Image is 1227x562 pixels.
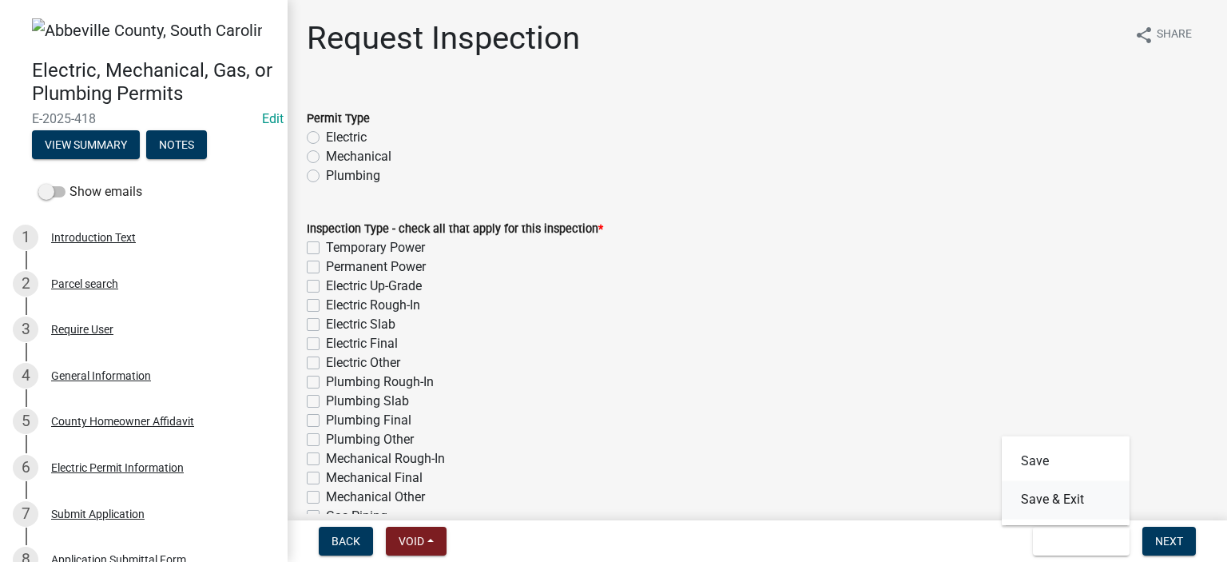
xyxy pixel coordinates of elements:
label: Mechanical Rough-In [326,449,445,468]
div: 7 [13,501,38,527]
label: Mechanical [326,147,391,166]
label: Plumbing Slab [326,392,409,411]
label: Electric [326,128,367,147]
div: 5 [13,409,38,434]
label: Show emails [38,182,142,201]
div: 4 [13,363,38,389]
label: Electric Slab [326,315,395,334]
h1: Request Inspection [307,19,580,58]
div: Save & Exit [1002,436,1130,525]
label: Permanent Power [326,257,426,277]
label: Inspection Type - check all that apply for this inspection [307,224,603,235]
div: 2 [13,271,38,297]
div: Electric Permit Information [51,462,184,473]
span: Share [1157,26,1192,45]
button: shareShare [1122,19,1205,50]
div: Parcel search [51,278,118,289]
div: 6 [13,455,38,480]
wm-modal-confirm: Notes [146,140,207,153]
label: Electric Up-Grade [326,277,422,296]
label: Permit Type [307,114,370,125]
i: share [1134,26,1154,45]
div: 3 [13,317,38,342]
label: Plumbing Final [326,411,411,430]
div: Introduction Text [51,232,136,243]
img: Abbeville County, South Carolina [32,18,262,42]
wm-modal-confirm: Summary [32,140,140,153]
label: Plumbing Rough-In [326,373,434,392]
label: Electric Rough-In [326,296,420,315]
button: Save & Exit [1033,527,1130,556]
button: Save [1002,442,1130,480]
a: Edit [262,111,284,126]
label: Plumbing [326,166,380,185]
label: Electric Other [326,353,400,373]
span: Next [1155,535,1183,548]
button: Back [319,527,373,556]
span: Void [399,535,424,548]
label: Mechanical Final [326,468,423,488]
div: Require User [51,324,113,335]
label: Electric Final [326,334,398,353]
div: 1 [13,225,38,250]
button: Notes [146,130,207,159]
button: View Summary [32,130,140,159]
label: Plumbing Other [326,430,414,449]
button: Next [1142,527,1196,556]
span: Back [332,535,360,548]
span: Save & Exit [1046,535,1107,548]
wm-modal-confirm: Edit Application Number [262,111,284,126]
div: Submit Application [51,508,145,520]
h4: Electric, Mechanical, Gas, or Plumbing Permits [32,59,275,106]
span: E-2025-418 [32,111,256,126]
button: Save & Exit [1002,480,1130,519]
label: Gas Piping [326,507,387,526]
div: General Information [51,370,151,381]
label: Mechanical Other [326,488,425,507]
div: County Homeowner Affidavit [51,416,194,427]
label: Temporary Power [326,238,425,257]
button: Void [386,527,447,556]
